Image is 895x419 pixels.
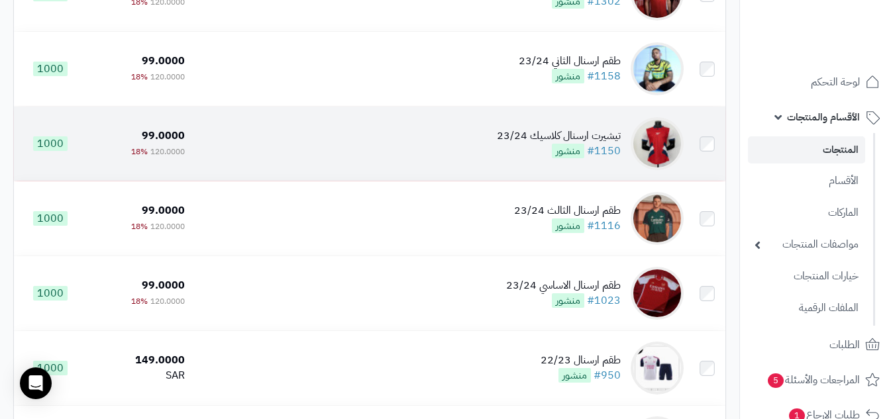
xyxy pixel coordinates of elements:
span: 1000 [33,211,68,226]
a: لوحة التحكم [748,66,887,98]
div: طقم ارسنال 22/23 [541,353,621,368]
a: الطلبات [748,329,887,361]
a: الملفات الرقمية [748,294,865,322]
span: لوحة التحكم [811,73,860,91]
a: خيارات المنتجات [748,262,865,291]
a: المراجعات والأسئلة5 [748,364,887,396]
div: طقم ارسنال الاساسي 23/24 [506,278,621,293]
span: منشور [552,293,584,308]
span: 1000 [33,136,68,151]
div: طقم ارسنال الثاني 23/24 [519,54,621,69]
a: #950 [594,367,621,383]
span: منشور [552,218,584,233]
div: 149.0000 [92,353,185,368]
span: الأقسام والمنتجات [787,108,860,126]
img: طقم ارسنال 22/23 [631,342,684,395]
a: الماركات [748,199,865,227]
span: 120.0000 [150,71,185,83]
img: طقم ارسنال الثالث 23/24 [631,192,684,245]
span: منشور [558,368,591,383]
img: تيشيرت ارسنال كلاسيك 23/24 [631,117,684,170]
a: الأقسام [748,167,865,195]
span: 99.0000 [142,203,185,218]
a: #1116 [587,218,621,234]
a: مواصفات المنتجات [748,230,865,259]
span: الطلبات [829,336,860,354]
a: المنتجات [748,136,865,163]
span: 18% [131,295,148,307]
span: 18% [131,220,148,232]
span: 99.0000 [142,277,185,293]
span: 5 [768,373,784,388]
div: تيشيرت ارسنال كلاسيك 23/24 [497,128,621,144]
a: #1150 [587,143,621,159]
span: 18% [131,146,148,158]
a: #1023 [587,293,621,308]
div: SAR [92,368,185,383]
span: 120.0000 [150,220,185,232]
div: طقم ارسنال الثالث 23/24 [514,203,621,218]
span: 1000 [33,286,68,301]
a: #1158 [587,68,621,84]
span: المراجعات والأسئلة [766,371,860,389]
span: 99.0000 [142,53,185,69]
img: طقم ارسنال الثاني 23/24 [631,42,684,95]
span: 1000 [33,62,68,76]
span: 120.0000 [150,146,185,158]
span: منشور [552,144,584,158]
span: 120.0000 [150,295,185,307]
span: 99.0000 [142,128,185,144]
div: Open Intercom Messenger [20,367,52,399]
span: منشور [552,69,584,83]
span: 18% [131,71,148,83]
img: طقم ارسنال الاساسي 23/24 [631,267,684,320]
span: 1000 [33,361,68,375]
